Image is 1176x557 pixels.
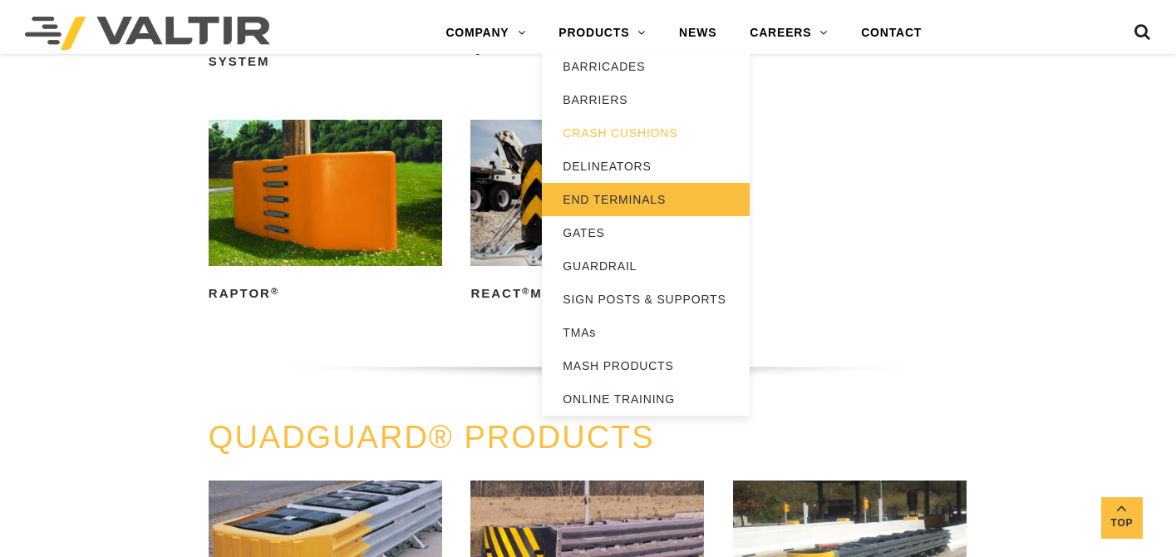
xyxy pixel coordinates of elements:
a: ONLINE TRAINING [542,382,750,416]
h2: PI-LIT Impact Detection System [209,35,442,75]
a: END TERMINALS [542,183,750,216]
a: NEWS [662,17,733,50]
a: MASH PRODUCTS [542,349,750,382]
a: QUADGUARD® PRODUCTS [209,420,655,455]
a: GATES [542,216,750,249]
a: PRODUCTS [542,17,662,50]
a: CRASH CUSHIONS [542,116,750,150]
a: COMPANY [429,17,542,50]
sup: ® [522,286,530,296]
a: CONTACT [844,17,938,50]
a: BARRIERS [542,83,750,116]
a: GUARDRAIL [542,249,750,283]
a: REACT®M [470,120,704,307]
h2: REACT M [470,281,704,308]
a: BARRICADES [542,50,750,83]
a: RAPTOR® [209,120,442,307]
h2: RAPTOR [209,281,442,308]
a: TMAs [542,316,750,349]
img: Valtir [25,17,270,50]
a: CAREERS [733,17,844,50]
sup: ® [271,286,279,296]
a: Top [1101,497,1143,539]
a: SIGN POSTS & SUPPORTS [542,283,750,316]
a: DELINEATORS [542,150,750,183]
span: Top [1101,514,1143,533]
